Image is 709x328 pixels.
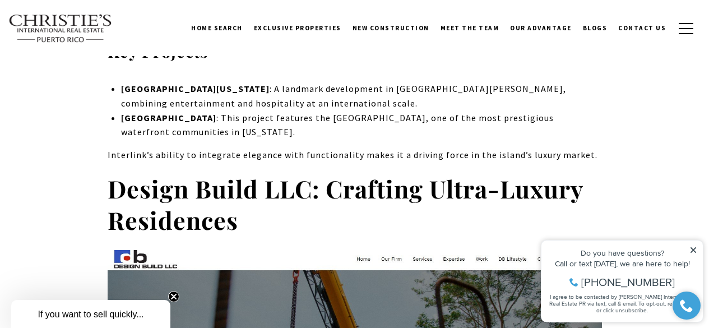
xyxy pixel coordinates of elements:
span: Our Advantage [510,24,572,32]
span: [PHONE_NUMBER] [46,53,140,64]
div: Do you have questions? [12,25,162,33]
span: If you want to sell quickly... [38,309,143,319]
a: New Construction [347,14,435,42]
li: : This project features the [GEOGRAPHIC_DATA], one of the most prestigious waterfront communities... [121,111,601,140]
button: Close teaser [168,291,179,302]
span: Exclusive Properties [254,24,341,32]
a: Our Advantage [504,14,577,42]
button: button [671,12,701,45]
strong: Key Projects [108,40,208,62]
a: Home Search [186,14,248,42]
strong: [GEOGRAPHIC_DATA] [121,112,216,123]
span: I agree to be contacted by [PERSON_NAME] International Real Estate PR via text, call & email. To ... [14,69,160,90]
span: New Construction [353,24,429,32]
span: Contact Us [618,24,666,32]
img: Christie's International Real Estate text transparent background [8,14,113,43]
strong: [GEOGRAPHIC_DATA][US_STATE] [121,83,270,94]
div: If you want to sell quickly... Close teaser [11,300,170,328]
strong: Design Build LLC: Crafting Ultra-Luxury Residences [108,172,583,236]
a: Blogs [577,14,613,42]
a: Meet the Team [435,14,505,42]
a: Exclusive Properties [248,14,347,42]
p: Interlink’s ability to integrate elegance with functionality makes it a driving force in the isla... [108,148,602,163]
li: : A landmark development in [GEOGRAPHIC_DATA][PERSON_NAME], combining entertainment and hospitali... [121,82,601,110]
div: Call or text [DATE], we are here to help! [12,36,162,44]
span: Blogs [583,24,608,32]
